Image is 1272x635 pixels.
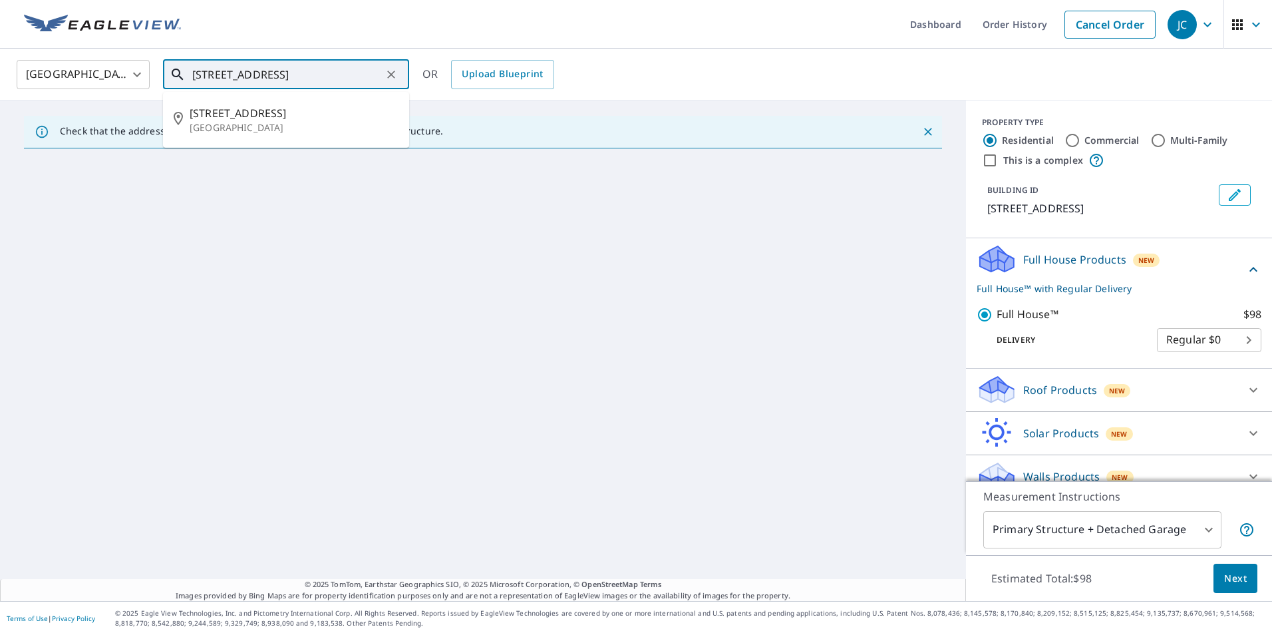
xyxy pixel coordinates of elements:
a: OpenStreetMap [581,579,637,589]
p: Delivery [977,334,1157,346]
p: © 2025 Eagle View Technologies, Inc. and Pictometry International Corp. All Rights Reserved. Repo... [115,608,1265,628]
a: Cancel Order [1064,11,1156,39]
button: Next [1213,564,1257,594]
span: New [1109,385,1126,396]
div: PROPERTY TYPE [982,116,1256,128]
p: Solar Products [1023,425,1099,441]
span: Upload Blueprint [462,66,543,83]
div: JC [1168,10,1197,39]
label: Residential [1002,134,1054,147]
div: OR [422,60,554,89]
a: Upload Blueprint [451,60,554,89]
button: Clear [382,65,400,84]
label: Commercial [1084,134,1140,147]
span: New [1112,472,1128,483]
label: This is a complex [1003,154,1083,167]
p: Check that the address is accurate, then drag the marker over the correct structure. [60,125,443,137]
span: New [1111,429,1128,439]
div: Roof ProductsNew [977,374,1261,406]
div: Regular $0 [1157,321,1261,359]
button: Close [919,123,937,140]
p: Roof Products [1023,382,1097,398]
img: EV Logo [24,15,181,35]
p: Full House™ with Regular Delivery [977,282,1245,296]
span: New [1138,255,1155,266]
p: $98 [1243,306,1261,323]
span: © 2025 TomTom, Earthstar Geographics SIO, © 2025 Microsoft Corporation, © [305,579,662,590]
p: Estimated Total: $98 [981,564,1102,593]
span: [STREET_ADDRESS] [190,105,398,121]
button: Edit building 1 [1219,184,1251,206]
div: Primary Structure + Detached Garage [983,511,1221,548]
a: Privacy Policy [52,614,95,623]
span: Next [1224,570,1247,587]
div: Solar ProductsNew [977,417,1261,449]
p: | [7,614,95,622]
a: Terms [640,579,662,589]
div: [GEOGRAPHIC_DATA] [17,56,150,93]
p: Full House™ [997,306,1058,323]
p: BUILDING ID [987,184,1038,196]
p: [STREET_ADDRESS] [987,200,1213,216]
p: [GEOGRAPHIC_DATA] [190,121,398,134]
a: Terms of Use [7,614,48,623]
p: Measurement Instructions [983,489,1255,505]
input: Search by address or latitude-longitude [192,56,382,93]
p: Full House Products [1023,252,1126,268]
label: Multi-Family [1170,134,1228,147]
span: Your report will include the primary structure and a detached garage if one exists. [1239,522,1255,538]
div: Full House ProductsNewFull House™ with Regular Delivery [977,244,1261,296]
p: Walls Products [1023,469,1100,485]
div: Walls ProductsNew [977,461,1261,493]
